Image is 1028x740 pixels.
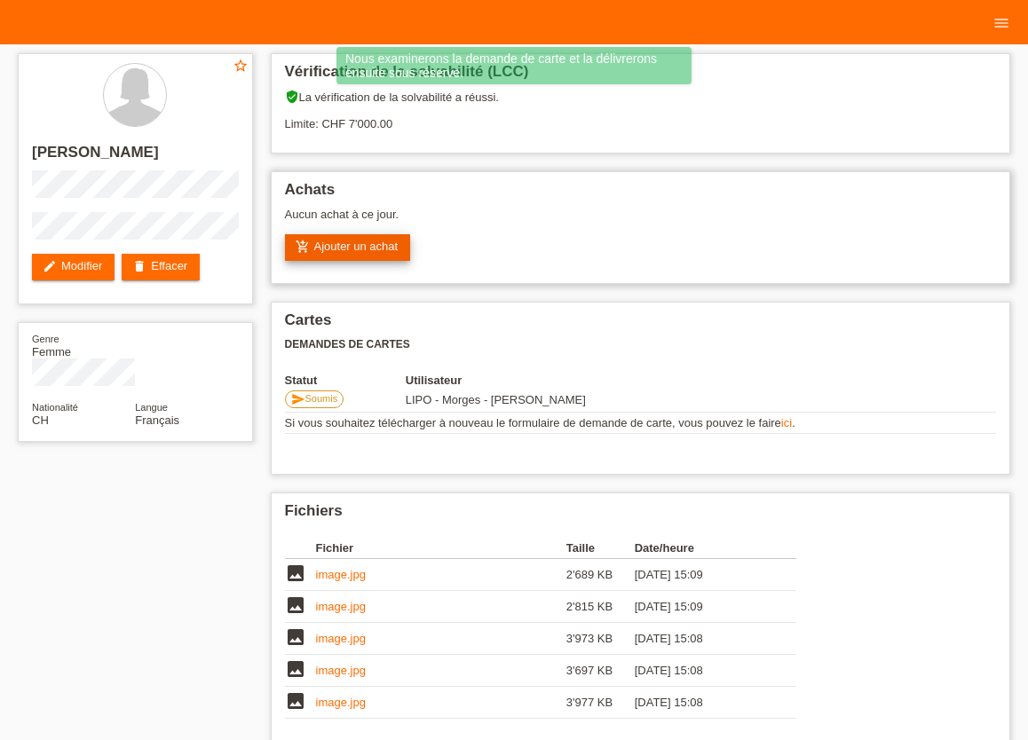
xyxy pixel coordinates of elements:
a: image.jpg [316,600,366,613]
span: Français [135,413,179,427]
td: [DATE] 15:08 [635,655,771,687]
a: image.jpg [316,696,366,709]
i: verified_user [285,90,299,104]
span: Soumis [305,393,338,404]
td: [DATE] 15:08 [635,623,771,655]
td: Si vous souhaitez télécharger à nouveau le formulaire de demande de carte, vous pouvez le faire . [285,413,997,434]
i: image [285,658,306,680]
span: Langue [135,402,168,413]
td: 2'815 KB [566,591,635,623]
td: 2'689 KB [566,559,635,591]
td: [DATE] 15:09 [635,591,771,623]
td: [DATE] 15:08 [635,687,771,719]
a: ici [781,416,792,429]
i: image [285,594,306,616]
h2: Cartes [285,311,997,338]
a: deleteEffacer [122,254,200,280]
div: Aucun achat à ce jour. [285,208,997,234]
i: menu [992,14,1010,32]
span: Nationalité [32,402,78,413]
td: 3'973 KB [566,623,635,655]
a: editModifier [32,254,115,280]
a: image.jpg [316,664,366,677]
h2: [PERSON_NAME] [32,144,239,170]
span: Genre [32,334,59,344]
i: delete [132,259,146,273]
i: edit [43,259,57,273]
a: menu [984,17,1019,28]
i: image [285,626,306,648]
i: add_shopping_cart [296,240,310,254]
div: La vérification de la solvabilité a réussi. Limite: CHF 7'000.00 [285,90,997,144]
i: image [285,690,306,712]
span: 27.08.2025 [406,393,586,406]
th: Statut [285,374,406,387]
h2: Fichiers [285,502,997,529]
a: image.jpg [316,632,366,645]
h2: Achats [285,181,997,208]
th: Date/heure [635,538,771,559]
div: Nous examinerons la demande de carte et la délivrerons ensuite sous réserve. [336,47,692,84]
a: image.jpg [316,568,366,581]
i: send [291,392,305,406]
a: add_shopping_cartAjouter un achat [285,234,411,261]
td: 3'977 KB [566,687,635,719]
th: Taille [566,538,635,559]
th: Utilisateur [406,374,691,387]
th: Fichier [316,538,566,559]
td: 3'697 KB [566,655,635,687]
td: [DATE] 15:09 [635,559,771,591]
div: Femme [32,332,135,358]
span: Suisse [32,413,49,427]
i: image [285,563,306,584]
h3: Demandes de cartes [285,338,997,351]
